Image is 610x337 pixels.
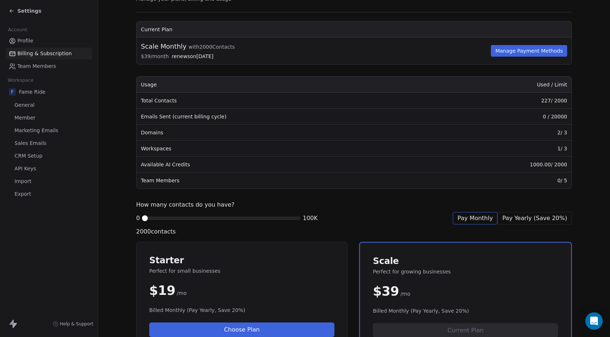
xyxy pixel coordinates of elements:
span: 0 [136,214,140,223]
span: Member [15,114,36,122]
span: How many contacts do you have? [136,200,235,209]
td: Team Members [137,172,429,188]
span: renews on [DATE] [172,53,213,59]
td: 1000.00 / 2000 [429,157,572,172]
span: Sales Emails [15,139,46,147]
span: Settings [17,7,41,15]
span: Workspace [5,75,37,86]
a: Export [6,188,92,200]
a: Team Members [6,60,92,72]
span: F [9,88,16,96]
a: Settings [9,7,41,15]
td: Workspaces [137,141,429,157]
span: Billed Monthly (Pay Yearly, Save 20%) [373,307,558,314]
td: 0 / 20000 [429,109,572,125]
span: $ 19 [149,283,175,298]
span: CRM Setup [15,152,42,160]
span: /mo [400,290,410,297]
td: Domains [137,125,429,141]
span: Pay Monthly [457,214,493,223]
a: API Keys [6,163,92,175]
a: Billing & Subscription [6,48,92,60]
button: Manage Payment Methods [491,45,567,57]
span: Account [5,24,30,35]
a: Sales Emails [6,137,92,149]
span: Help & Support [60,321,93,327]
span: Team Members [17,62,56,70]
td: 2 / 3 [429,125,572,141]
span: API Keys [15,165,36,172]
span: Export [15,190,31,198]
span: Perfect for growing businesses [373,268,558,275]
span: $ 39 [373,284,399,299]
span: Scale Monthly [141,42,235,51]
td: Total Contacts [137,93,429,109]
span: /mo [177,289,187,297]
a: Member [6,112,92,124]
span: 100K [303,214,318,223]
span: 2000 contacts [136,227,176,236]
th: Usage [137,77,429,93]
td: Emails Sent (current billing cycle) [137,109,429,125]
a: Import [6,175,92,187]
span: Marketing Emails [15,127,58,134]
td: 1 / 3 [429,141,572,157]
span: Starter [149,255,334,266]
span: Profile [17,37,33,45]
td: Available AI Credits [137,157,429,172]
span: Pay Yearly (Save 20%) [502,214,567,223]
th: Used / Limit [429,77,572,93]
span: Scale [373,256,558,267]
a: Marketing Emails [6,125,92,137]
span: General [15,101,34,109]
a: Help & Support [53,321,93,327]
span: Billing & Subscription [17,50,72,57]
div: Open Intercom Messenger [585,312,603,330]
span: Perfect for small businesses [149,267,334,275]
td: 227 / 2000 [429,93,572,109]
td: 0 / 5 [429,172,572,188]
button: Choose Plan [149,322,334,337]
a: CRM Setup [6,150,92,162]
span: Import [15,178,31,185]
span: with 2000 Contacts [188,44,235,50]
span: $ 39 / month [141,53,489,60]
a: Profile [6,35,92,47]
span: Billed Monthly (Pay Yearly, Save 20%) [149,306,334,314]
span: Fame Ride [19,88,45,96]
a: General [6,99,92,111]
th: Current Plan [137,21,572,37]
